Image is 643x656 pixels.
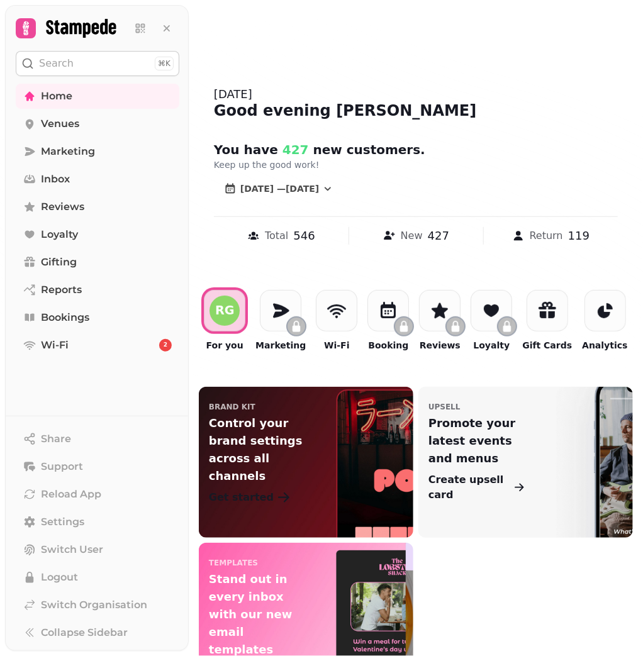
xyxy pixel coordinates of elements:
[368,339,408,352] p: Booking
[41,144,95,159] span: Marketing
[41,542,103,557] span: Switch User
[16,565,179,590] button: Logout
[41,431,71,447] span: Share
[164,341,167,350] span: 2
[16,111,179,136] a: Venues
[214,141,456,158] h2: You have new customer s .
[41,199,84,214] span: Reviews
[155,57,174,70] div: ⌘K
[214,86,618,103] div: [DATE]
[209,402,255,412] p: Brand Kit
[255,339,306,352] p: Marketing
[209,558,258,568] p: templates
[214,158,536,171] p: Keep up the good work!
[41,310,89,325] span: Bookings
[16,426,179,452] button: Share
[16,333,179,358] a: Wi-Fi2
[41,514,84,530] span: Settings
[240,184,319,193] span: [DATE] — [DATE]
[428,472,511,503] p: Create upsell card
[16,277,179,303] a: Reports
[206,339,243,352] p: For you
[582,339,627,352] p: Analytics
[418,387,633,538] a: upsellPromote your latest events and menusCreate upsell card
[522,339,572,352] p: Gift Cards
[41,625,128,640] span: Collapse Sidebar
[214,176,344,201] button: [DATE] —[DATE]
[474,339,510,352] p: Loyalty
[16,222,179,247] a: Loyalty
[41,570,78,585] span: Logout
[41,487,101,502] span: Reload App
[41,598,147,613] span: Switch Organisation
[420,339,461,352] p: Reviews
[278,142,309,157] span: 427
[214,101,618,121] div: Good evening [PERSON_NAME]
[199,387,413,538] a: Brand KitControl your brand settings across all channelsGet started
[16,592,179,618] a: Switch Organisation
[209,490,274,505] p: Get started
[16,84,179,109] a: Home
[16,139,179,164] a: Marketing
[41,255,77,270] span: Gifting
[324,339,349,352] p: Wi-Fi
[16,51,179,76] button: Search⌘K
[16,509,179,535] a: Settings
[41,282,82,297] span: Reports
[16,250,179,275] a: Gifting
[428,402,461,412] p: upsell
[39,56,74,71] p: Search
[41,172,70,187] span: Inbox
[41,227,78,242] span: Loyalty
[41,338,69,353] span: Wi-Fi
[41,459,83,474] span: Support
[16,167,179,192] a: Inbox
[41,116,79,131] span: Venues
[16,482,179,507] button: Reload App
[428,414,526,467] p: Promote your latest events and menus
[41,89,72,104] span: Home
[16,305,179,330] a: Bookings
[209,414,306,485] p: Control your brand settings across all channels
[16,194,179,220] a: Reviews
[215,304,235,316] div: R G
[16,537,179,562] button: Switch User
[16,620,179,645] button: Collapse Sidebar
[16,454,179,479] button: Support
